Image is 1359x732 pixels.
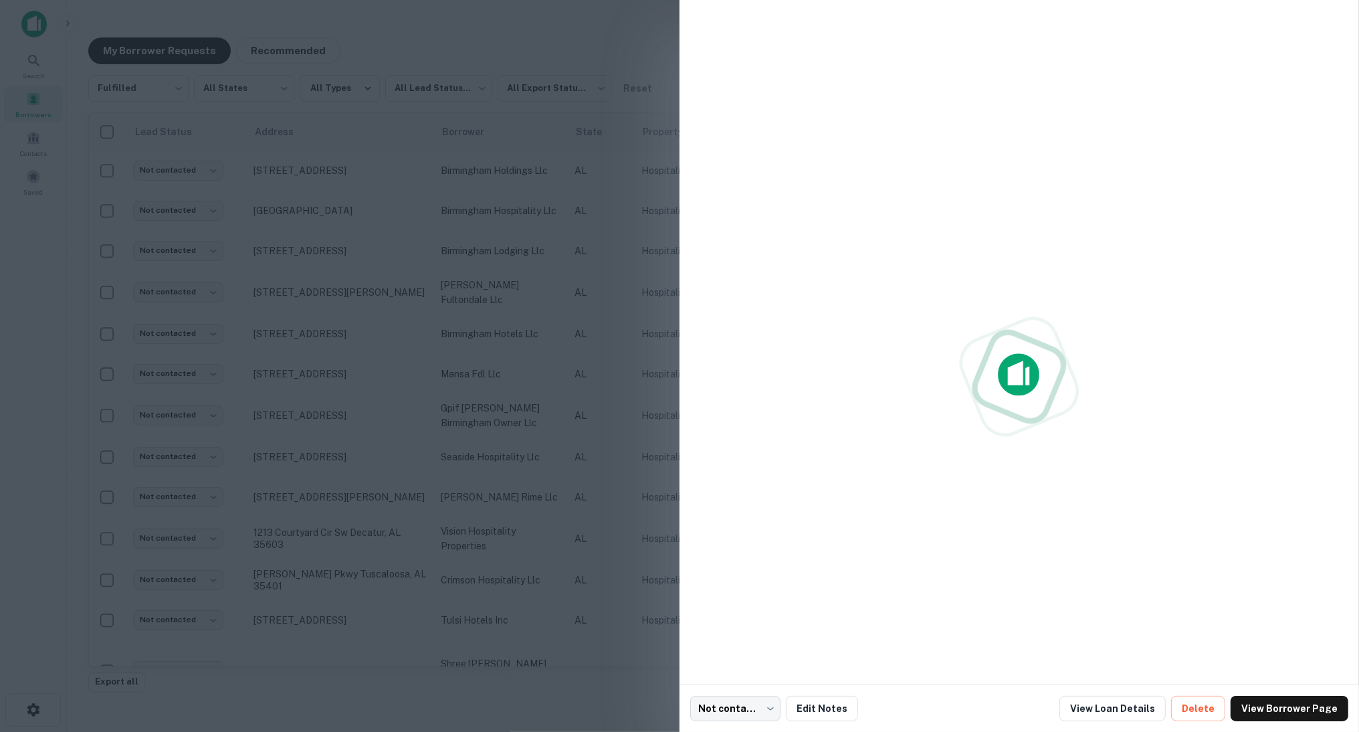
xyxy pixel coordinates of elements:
[1292,625,1359,689] iframe: Chat Widget
[1231,696,1348,721] a: View Borrower Page
[1059,696,1166,721] a: View Loan Details
[690,696,780,721] div: Not contacted
[1171,696,1225,721] button: Delete
[786,696,858,721] button: Edit Notes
